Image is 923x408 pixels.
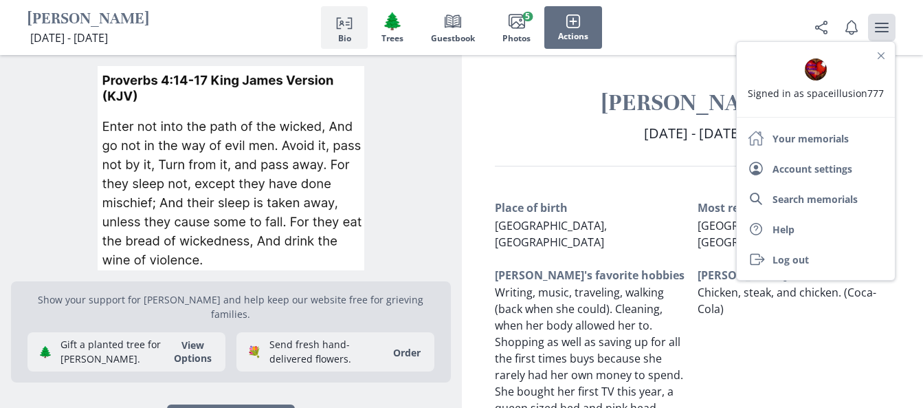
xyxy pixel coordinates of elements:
[338,34,351,43] span: Bio
[381,34,403,43] span: Trees
[30,30,108,45] span: [DATE] - [DATE]
[495,267,687,283] h3: [PERSON_NAME]'s favorite hobbies
[558,32,588,41] span: Actions
[544,6,602,49] button: Actions
[502,34,531,43] span: Photos
[805,58,827,80] img: Avatar
[385,346,429,359] a: Order
[27,9,149,30] h1: [PERSON_NAME]
[27,292,434,321] p: Show your support for [PERSON_NAME] and help keep our website free for grieving families.
[11,66,451,270] img: Photo of Katrina
[644,124,743,142] span: [DATE] - [DATE]
[698,285,876,316] span: Chicken, steak, and chicken. (Coca-Cola)
[808,14,835,41] button: Share Obituary
[495,88,891,118] h1: [PERSON_NAME]
[368,6,417,49] button: Trees
[522,12,533,21] span: 5
[489,6,544,49] button: Photos
[495,218,607,250] span: [GEOGRAPHIC_DATA], [GEOGRAPHIC_DATA]
[382,11,403,31] span: Tree
[321,6,368,49] button: Bio
[698,267,890,283] h3: [PERSON_NAME]'s favorite foods
[748,86,884,100] p: Signed in as spaceillusion777
[698,200,890,216] h3: Most recently lived in
[417,6,489,49] button: Guestbook
[868,14,896,41] button: user menu
[166,339,220,365] button: View Options
[698,218,810,250] span: [GEOGRAPHIC_DATA], [GEOGRAPHIC_DATA]
[838,14,865,41] button: Notifications
[873,47,889,64] button: Close
[11,55,451,270] div: Open photos full screen
[495,200,687,216] h3: Place of birth
[431,34,475,43] span: Guestbook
